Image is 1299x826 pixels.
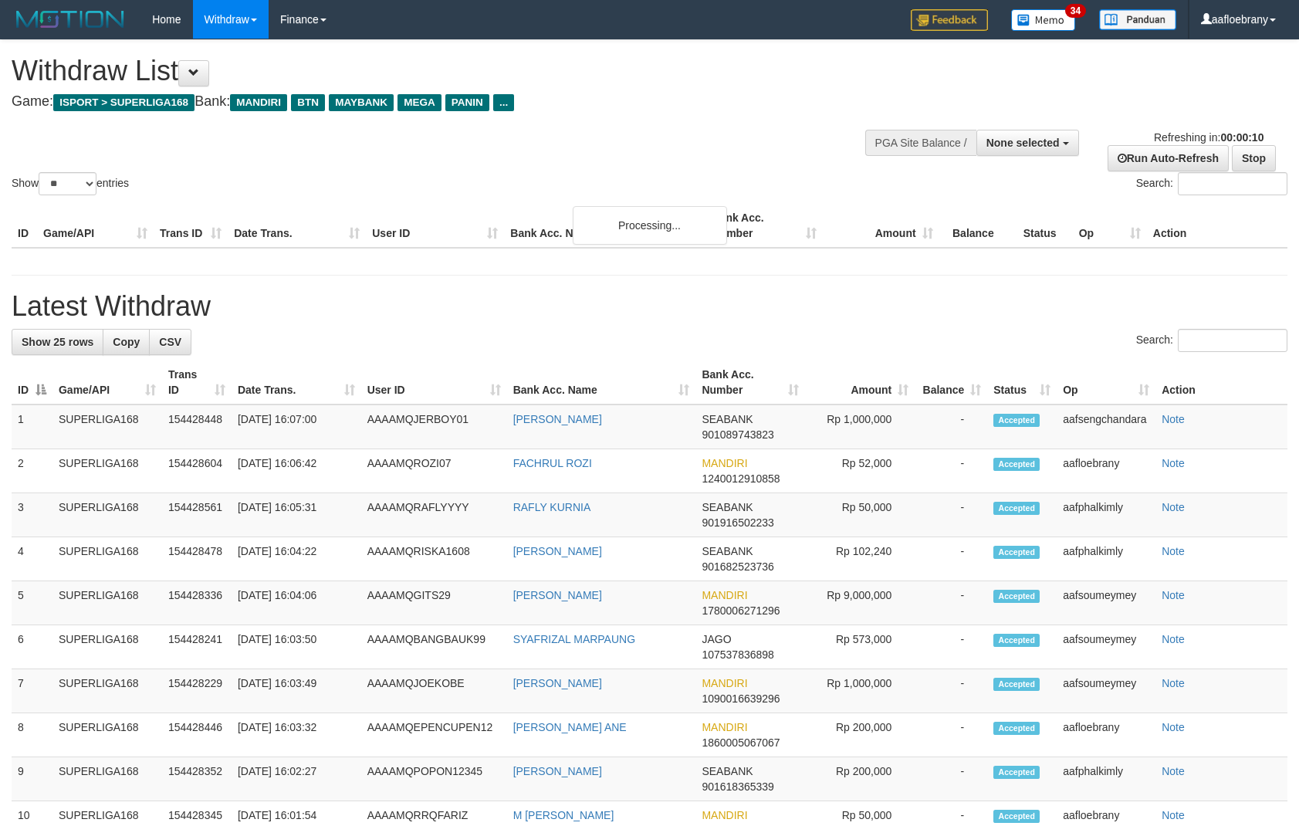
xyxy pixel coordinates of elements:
a: [PERSON_NAME] ANE [513,721,627,733]
td: Rp 200,000 [805,757,915,801]
a: RAFLY KURNIA [513,501,591,513]
h4: Game: Bank: [12,94,851,110]
a: Note [1162,721,1185,733]
td: AAAAMQGITS29 [361,581,507,625]
span: SEABANK [702,765,753,777]
th: Action [1155,361,1287,405]
td: 154428336 [162,581,232,625]
th: Amount [823,204,939,248]
strong: 00:00:10 [1220,131,1263,144]
button: None selected [976,130,1079,156]
span: BTN [291,94,325,111]
th: Balance: activate to sort column ascending [915,361,987,405]
div: Processing... [573,206,727,245]
a: [PERSON_NAME] [513,413,602,425]
a: Note [1162,589,1185,601]
th: User ID [366,204,504,248]
span: Accepted [993,678,1040,691]
a: Note [1162,809,1185,821]
th: Action [1147,204,1287,248]
a: [PERSON_NAME] [513,765,602,777]
td: SUPERLIGA168 [52,625,162,669]
td: aafloebrany [1057,449,1155,493]
td: 154428229 [162,669,232,713]
td: 154428241 [162,625,232,669]
a: [PERSON_NAME] [513,677,602,689]
span: Copy 901916502233 to clipboard [702,516,773,529]
span: MEGA [397,94,441,111]
th: Trans ID [154,204,228,248]
span: MANDIRI [230,94,287,111]
td: - [915,669,987,713]
span: Copy 901682523736 to clipboard [702,560,773,573]
label: Search: [1136,329,1287,352]
td: AAAAMQJOEKOBE [361,669,507,713]
span: Accepted [993,634,1040,647]
td: 2 [12,449,52,493]
span: JAGO [702,633,731,645]
td: aafsoumeymey [1057,581,1155,625]
img: MOTION_logo.png [12,8,129,31]
span: Accepted [993,458,1040,471]
td: Rp 9,000,000 [805,581,915,625]
td: 154428352 [162,757,232,801]
td: SUPERLIGA168 [52,405,162,449]
td: AAAAMQRISKA1608 [361,537,507,581]
span: Accepted [993,546,1040,559]
input: Search: [1178,172,1287,195]
td: - [915,713,987,757]
th: Date Trans. [228,204,366,248]
span: Refreshing in: [1154,131,1263,144]
td: Rp 200,000 [805,713,915,757]
a: Note [1162,413,1185,425]
span: Accepted [993,590,1040,603]
a: Note [1162,457,1185,469]
a: Run Auto-Refresh [1108,145,1229,171]
a: Note [1162,677,1185,689]
a: M [PERSON_NAME] [513,809,614,821]
span: MANDIRI [702,457,747,469]
td: [DATE] 16:03:50 [232,625,361,669]
td: - [915,449,987,493]
a: Note [1162,765,1185,777]
label: Search: [1136,172,1287,195]
td: [DATE] 16:04:22 [232,537,361,581]
span: Copy 1240012910858 to clipboard [702,472,780,485]
td: SUPERLIGA168 [52,757,162,801]
td: - [915,625,987,669]
a: CSV [149,329,191,355]
span: Copy 1090016639296 to clipboard [702,692,780,705]
td: - [915,405,987,449]
a: Copy [103,329,150,355]
td: SUPERLIGA168 [52,449,162,493]
img: Button%20Memo.svg [1011,9,1076,31]
td: Rp 1,000,000 [805,405,915,449]
h1: Withdraw List [12,56,851,86]
span: Copy 901618365339 to clipboard [702,780,773,793]
span: Accepted [993,502,1040,515]
td: - [915,581,987,625]
a: [PERSON_NAME] [513,545,602,557]
td: aafsoumeymey [1057,625,1155,669]
td: - [915,537,987,581]
span: PANIN [445,94,489,111]
td: [DATE] 16:06:42 [232,449,361,493]
span: MANDIRI [702,721,747,733]
td: aafphalkimly [1057,493,1155,537]
th: Op: activate to sort column ascending [1057,361,1155,405]
td: [DATE] 16:03:49 [232,669,361,713]
td: AAAAMQBANGBAUK99 [361,625,507,669]
th: Op [1073,204,1147,248]
th: Bank Acc. Number: activate to sort column ascending [695,361,805,405]
span: SEABANK [702,501,753,513]
span: MANDIRI [702,677,747,689]
td: aafsengchandara [1057,405,1155,449]
td: Rp 573,000 [805,625,915,669]
th: Balance [939,204,1017,248]
th: ID [12,204,37,248]
span: CSV [159,336,181,348]
span: Copy 1780006271296 to clipboard [702,604,780,617]
span: Show 25 rows [22,336,93,348]
th: Date Trans.: activate to sort column ascending [232,361,361,405]
th: User ID: activate to sort column ascending [361,361,507,405]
